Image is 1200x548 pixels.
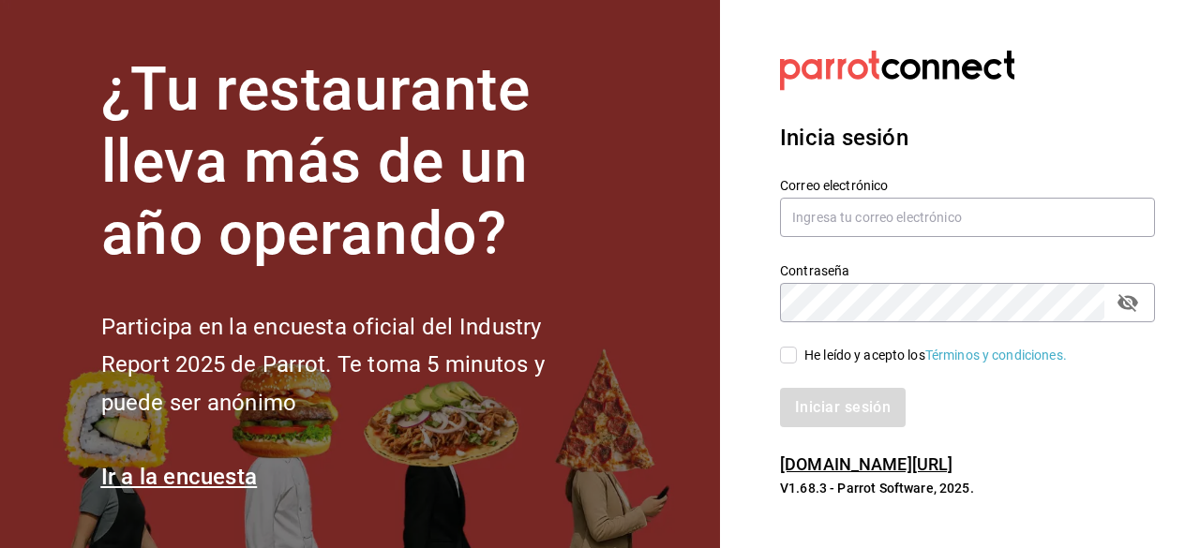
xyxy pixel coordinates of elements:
[101,308,607,422] h2: Participa en la encuesta oficial del Industry Report 2025 de Parrot. Te toma 5 minutos y puede se...
[780,264,1155,277] label: Contraseña
[780,454,952,474] a: [DOMAIN_NAME][URL]
[101,54,607,270] h1: ¿Tu restaurante lleva más de un año operando?
[780,198,1155,237] input: Ingresa tu correo electrónico
[804,346,1067,365] div: He leído y acepto los
[780,121,1155,155] h3: Inicia sesión
[101,464,258,490] a: Ir a la encuesta
[925,348,1067,363] a: Términos y condiciones.
[780,479,1155,497] p: V1.68.3 - Parrot Software, 2025.
[780,179,1155,192] label: Correo electrónico
[1112,287,1144,318] button: passwordField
